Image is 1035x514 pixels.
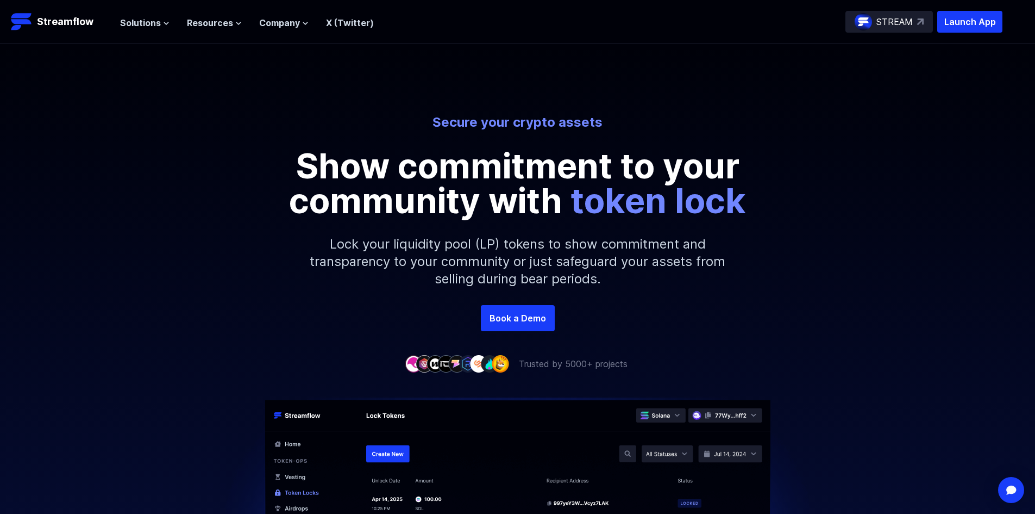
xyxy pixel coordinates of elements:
[120,16,170,29] button: Solutions
[120,16,161,29] span: Solutions
[917,18,924,25] img: top-right-arrow.svg
[187,16,233,29] span: Resources
[11,11,33,33] img: Streamflow Logo
[11,11,109,33] a: Streamflow
[470,355,487,372] img: company-7
[937,11,1002,33] button: Launch App
[459,355,476,372] img: company-6
[284,218,751,305] p: Lock your liquidity pool (LP) tokens to show commitment and transparency to your community or jus...
[876,15,913,28] p: STREAM
[405,355,422,372] img: company-1
[217,114,819,131] p: Secure your crypto assets
[326,17,374,28] a: X (Twitter)
[448,355,466,372] img: company-5
[426,355,444,372] img: company-3
[437,355,455,372] img: company-4
[519,357,628,370] p: Trusted by 5000+ projects
[998,477,1024,503] div: Open Intercom Messenger
[855,13,872,30] img: streamflow-logo-circle.png
[37,14,93,29] p: Streamflow
[481,305,555,331] a: Book a Demo
[416,355,433,372] img: company-2
[259,16,300,29] span: Company
[481,355,498,372] img: company-8
[259,16,309,29] button: Company
[187,16,242,29] button: Resources
[492,355,509,372] img: company-9
[845,11,933,33] a: STREAM
[570,179,746,221] span: token lock
[273,148,762,218] p: Show commitment to your community with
